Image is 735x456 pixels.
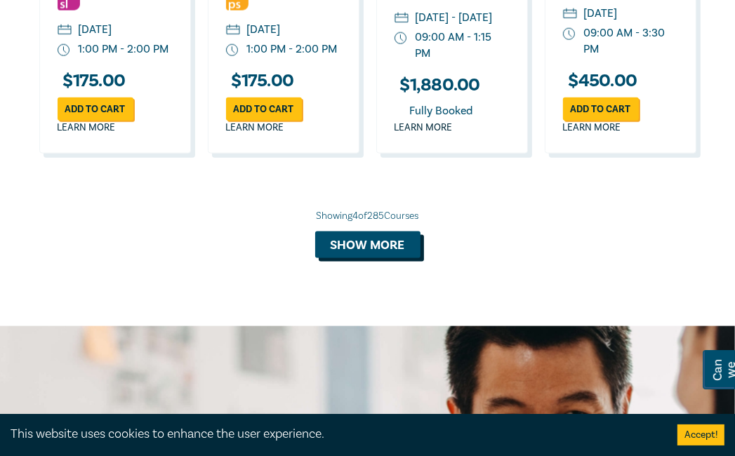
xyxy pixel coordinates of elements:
[247,41,338,58] div: 1:00 PM - 2:00 PM
[563,28,576,41] img: watch
[58,72,126,90] h3: $ 175.00
[584,25,678,58] div: 09:00 AM - 3:30 PM
[677,424,724,445] button: Accept cookies
[563,121,621,135] a: Learn more
[226,25,240,37] img: calendar
[395,102,489,121] div: Fully Booked
[395,13,409,25] img: calendar
[226,121,284,135] a: Learn more
[226,72,294,90] h3: $ 175.00
[315,232,421,258] button: Show more
[79,41,169,58] div: 1:00 PM - 2:00 PM
[58,121,116,135] a: Learn more
[79,22,112,38] div: [DATE]
[226,98,302,121] a: Add to cart
[563,8,577,21] img: calendar
[226,44,239,57] img: watch
[395,76,480,95] h3: $ 1,880.00
[39,209,696,223] div: Showing 4 of 285 Courses
[247,22,281,38] div: [DATE]
[58,44,70,57] img: watch
[584,6,618,22] div: [DATE]
[395,32,407,45] img: watch
[563,98,639,121] a: Add to cart
[563,72,637,90] h3: $ 450.00
[58,98,133,121] a: Add to cart
[416,10,493,26] div: [DATE] - [DATE]
[416,29,510,62] div: 09:00 AM - 1:15 PM
[395,121,453,135] a: Learn more
[11,425,656,443] div: This website uses cookies to enhance the user experience.
[58,25,72,37] img: calendar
